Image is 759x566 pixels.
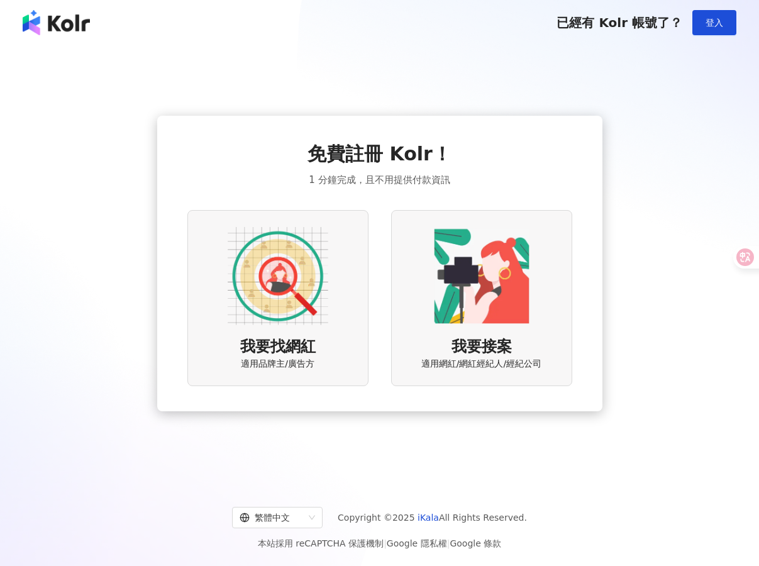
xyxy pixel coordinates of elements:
[23,10,90,35] img: logo
[338,510,527,525] span: Copyright © 2025 All Rights Reserved.
[447,538,450,548] span: |
[258,536,501,551] span: 本站採用 reCAPTCHA 保護機制
[452,336,512,358] span: 我要接案
[557,15,682,30] span: 已經有 Kolr 帳號了？
[431,226,532,326] img: KOL identity option
[384,538,387,548] span: |
[228,226,328,326] img: AD identity option
[692,10,736,35] button: 登入
[421,358,541,370] span: 適用網紅/網紅經紀人/經紀公司
[418,513,439,523] a: iKala
[450,538,501,548] a: Google 條款
[307,141,452,167] span: 免費註冊 Kolr！
[241,358,314,370] span: 適用品牌主/廣告方
[387,538,447,548] a: Google 隱私權
[309,172,450,187] span: 1 分鐘完成，且不用提供付款資訊
[240,508,304,528] div: 繁體中文
[240,336,316,358] span: 我要找網紅
[706,18,723,28] span: 登入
